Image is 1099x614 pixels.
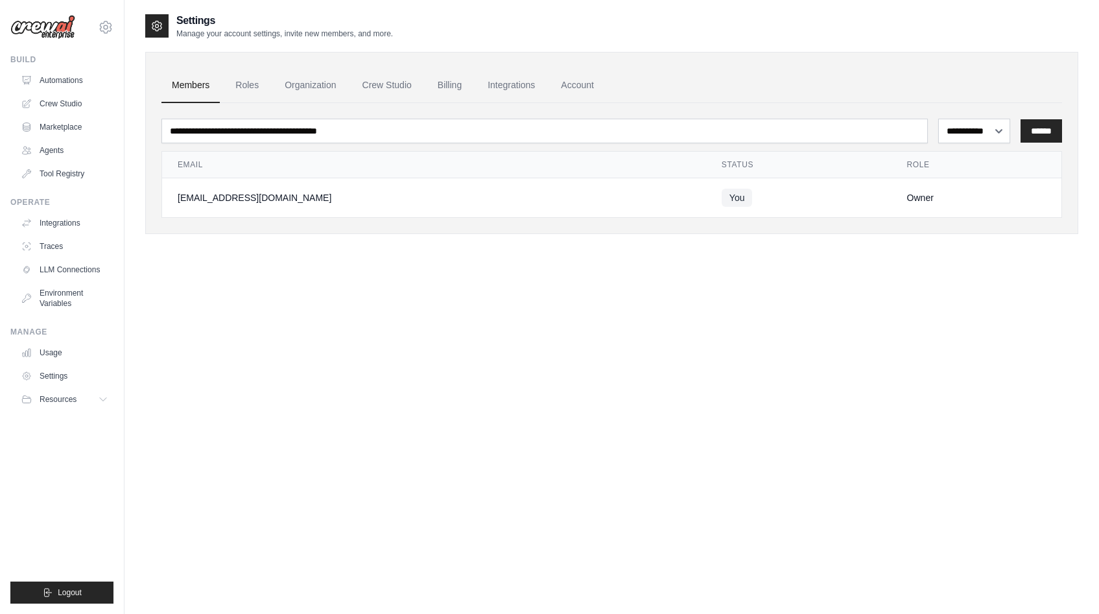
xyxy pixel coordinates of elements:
a: LLM Connections [16,259,113,280]
a: Settings [16,366,113,386]
a: Billing [427,68,472,103]
div: Build [10,54,113,65]
div: Operate [10,197,113,207]
a: Integrations [16,213,113,233]
a: Account [550,68,604,103]
button: Resources [16,389,113,410]
p: Manage your account settings, invite new members, and more. [176,29,393,39]
th: Status [706,152,892,178]
h2: Settings [176,13,393,29]
a: Members [161,68,220,103]
div: Owner [907,191,1046,204]
a: Tool Registry [16,163,113,184]
img: Logo [10,15,75,40]
button: Logout [10,582,113,604]
a: Environment Variables [16,283,113,314]
span: You [722,189,753,207]
a: Crew Studio [352,68,422,103]
span: Logout [58,587,82,598]
a: Integrations [477,68,545,103]
a: Traces [16,236,113,257]
th: Email [162,152,706,178]
a: Usage [16,342,113,363]
div: [EMAIL_ADDRESS][DOMAIN_NAME] [178,191,691,204]
a: Roles [225,68,269,103]
th: Role [892,152,1061,178]
a: Organization [274,68,346,103]
a: Automations [16,70,113,91]
a: Agents [16,140,113,161]
a: Marketplace [16,117,113,137]
a: Crew Studio [16,93,113,114]
span: Resources [40,394,77,405]
div: Manage [10,327,113,337]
